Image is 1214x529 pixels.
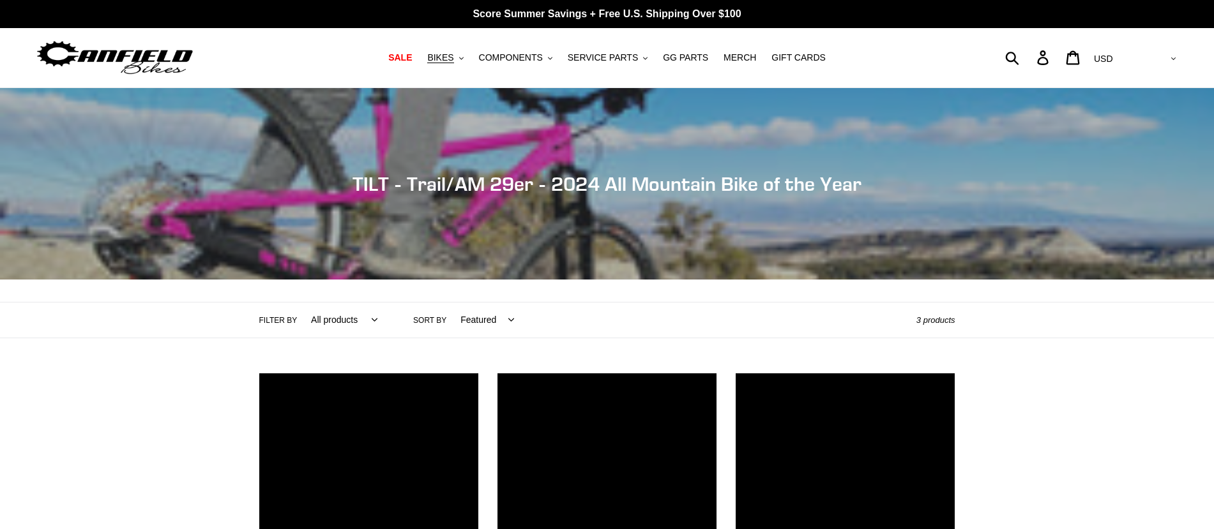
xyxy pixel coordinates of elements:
[473,49,559,66] button: COMPONENTS
[1012,43,1045,71] input: Search
[479,52,543,63] span: COMPONENTS
[568,52,638,63] span: SERVICE PARTS
[259,315,298,326] label: Filter by
[717,49,763,66] a: MERCH
[656,49,715,66] a: GG PARTS
[353,172,861,195] span: TILT - Trail/AM 29er - 2024 All Mountain Bike of the Year
[771,52,826,63] span: GIFT CARDS
[765,49,832,66] a: GIFT CARDS
[663,52,708,63] span: GG PARTS
[413,315,446,326] label: Sort by
[382,49,418,66] a: SALE
[421,49,469,66] button: BIKES
[724,52,756,63] span: MERCH
[427,52,453,63] span: BIKES
[916,315,955,325] span: 3 products
[35,38,195,78] img: Canfield Bikes
[388,52,412,63] span: SALE
[561,49,654,66] button: SERVICE PARTS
